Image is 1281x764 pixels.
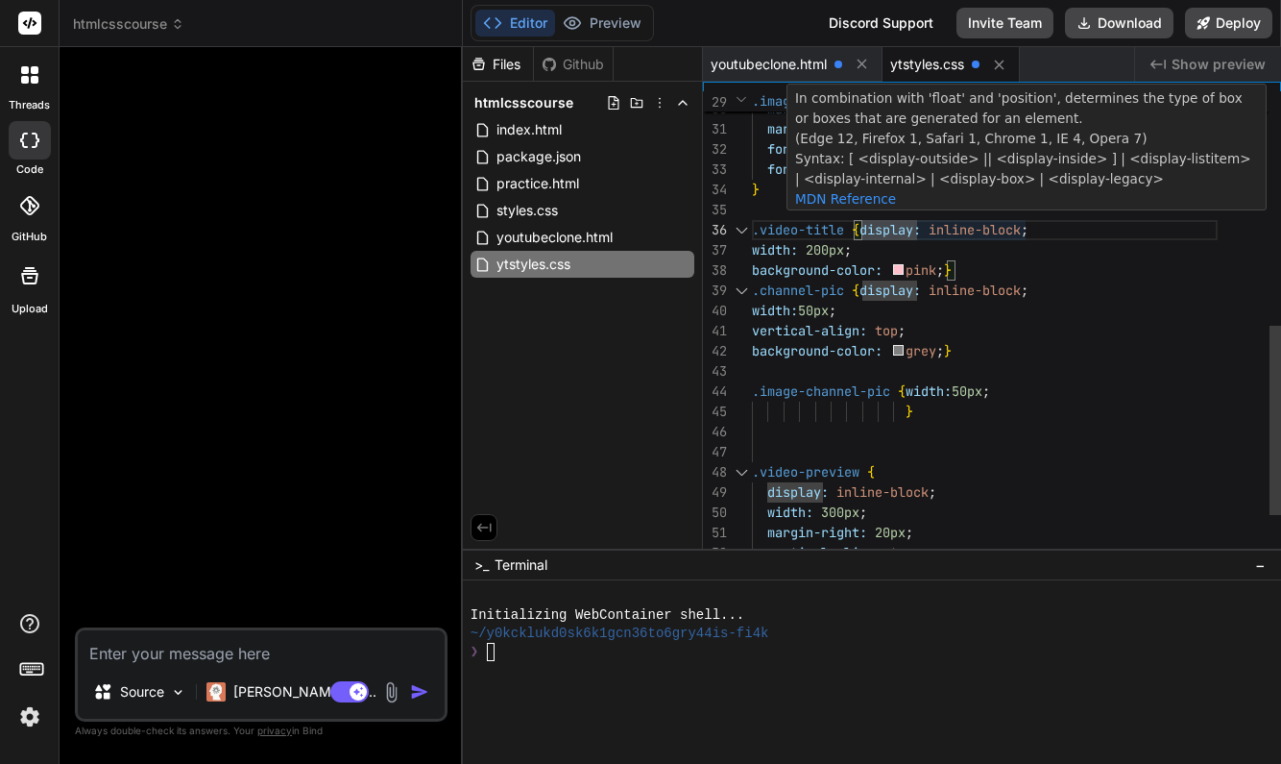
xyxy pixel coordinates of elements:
span: ; [898,322,906,339]
span: { [852,282,859,299]
span: − [1255,555,1266,575]
span: ~/y0kcklukd0sk6k1gcn36to6gry44is-fi4k [471,625,769,643]
div: 47 [703,442,727,462]
div: 41 [703,321,727,341]
span: vertical-align: [752,322,867,339]
div: 48 [703,462,727,482]
span: grey [906,342,936,359]
span: width: [752,302,798,319]
span: youtubeclone.html [711,55,827,74]
span: htmlcsscourse [474,93,573,112]
span: ; [1021,221,1028,238]
span: 50px [952,382,982,400]
p: Source [120,682,164,702]
div: 50 [703,503,727,523]
button: Invite Team [956,8,1053,38]
span: background-color: [752,261,882,279]
p: [PERSON_NAME] 4 S.. [233,682,376,702]
span: vertical-align: [767,544,882,561]
span: ; [829,302,836,319]
span: margin-right: [767,524,867,541]
span: privacy [257,725,292,736]
span: package.json [495,145,583,168]
p: Syntax: [ <display-outside> || <display-inside> ] | <display-listitem> | <display-internal> | <di... [795,149,1258,189]
span: ; [929,483,936,501]
span: width: [906,382,952,400]
span: .video-preview [752,463,859,481]
span: >_ [474,555,489,575]
div: 44 [703,382,727,402]
span: ; [859,504,867,521]
button: Preview [555,10,649,37]
label: code [16,161,43,178]
span: styles.css [495,199,560,222]
span: youtubeclone.html [495,226,615,249]
div: 42 [703,341,727,361]
span: ; [906,524,913,541]
div: 34 [703,180,727,200]
button: − [1251,550,1269,580]
span: background-color: [752,342,882,359]
span: .image-channel-pic [752,382,890,400]
span: inline-block [929,221,1021,238]
span: top [875,322,898,339]
span: 50px [798,302,829,319]
span: ; [936,261,944,279]
div: 31 [703,119,727,139]
span: } [752,181,760,198]
span: pink [906,261,936,279]
div: Click to collapse the range. [729,462,754,482]
img: Claude 4 Sonnet [206,682,226,702]
p: In combination with 'float' and 'position', determines the type of box or boxes that are generate... [795,88,1258,129]
span: display: [767,483,829,501]
span: ; [982,382,990,400]
a: MDN Reference [795,191,896,207]
button: Download [1065,8,1173,38]
span: .channel-pic [752,282,844,299]
span: practice.html [495,172,581,195]
img: attachment [380,681,402,703]
span: ; [936,342,944,359]
span: { [867,463,875,481]
span: inline-block [836,483,929,501]
span: Terminal [495,555,547,575]
span: index.html [495,118,564,141]
div: 51 [703,523,727,543]
span: { [852,221,859,238]
span: } [906,403,913,420]
div: Github [534,55,613,74]
img: settings [13,701,46,733]
div: 49 [703,482,727,503]
span: width: [767,504,813,521]
div: 39 [703,281,727,301]
div: Click to collapse the range. [729,281,754,301]
span: display: [859,282,921,299]
span: ❯ [471,643,478,661]
span: Show preview [1172,55,1266,74]
span: display: [859,221,921,238]
span: 200px [806,241,844,259]
div: 37 [703,240,727,260]
span: ytstyles.css [890,55,964,74]
span: ytstyles.css [495,253,572,276]
div: Discord Support [817,8,945,38]
div: 33 [703,160,727,180]
div: 32 [703,139,727,160]
div: 38 [703,260,727,281]
span: font-family: [767,140,859,158]
span: .image-explanation [752,92,890,110]
div: Click to collapse the range. [729,220,754,240]
span: 20px [875,524,906,541]
span: ; [844,241,852,259]
span: font-weight: [767,160,859,178]
span: margin-top: [767,120,852,137]
button: Deploy [1185,8,1272,38]
div: 36 [703,220,727,240]
span: 300px [821,504,859,521]
span: htmlcsscourse [73,14,184,34]
span: Initializing WebContainer shell... [471,606,745,625]
img: icon [410,682,429,702]
span: { [898,382,906,400]
div: Files [463,55,533,74]
p: (Edge 12, Firefox 1, Safari 1, Chrome 1, IE 4, Opera 7) [795,129,1258,149]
